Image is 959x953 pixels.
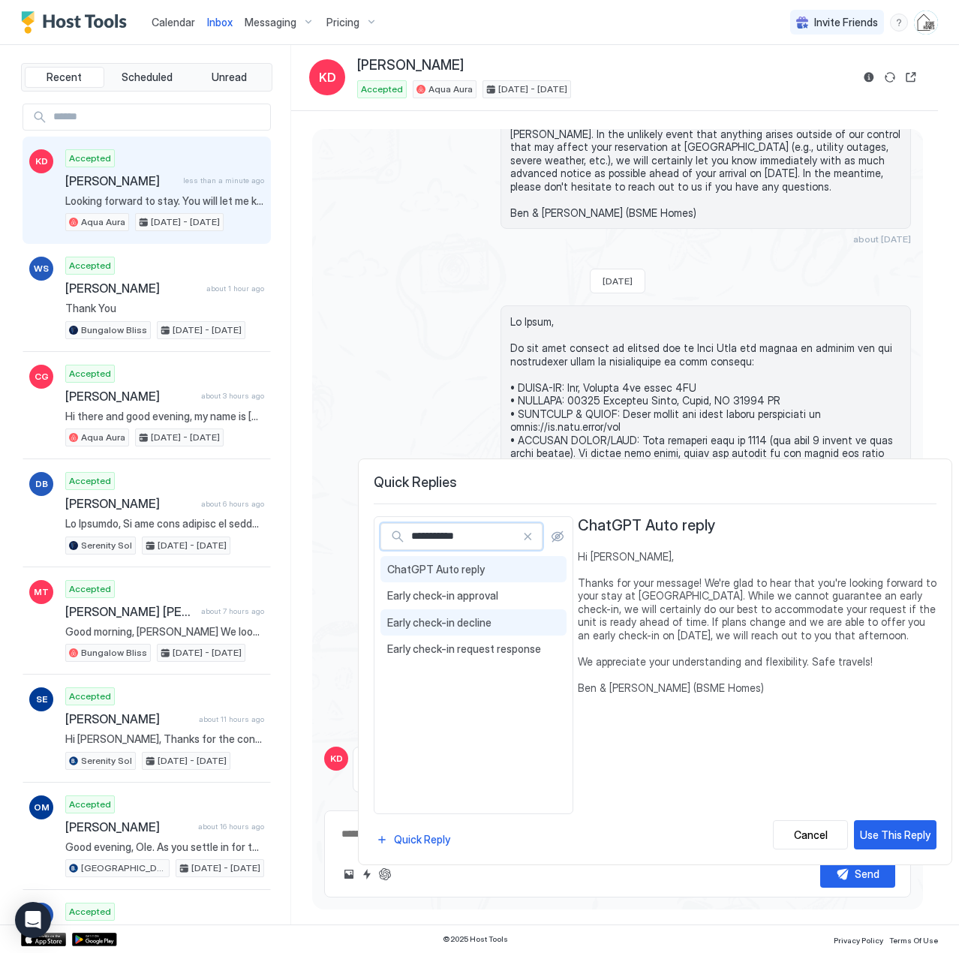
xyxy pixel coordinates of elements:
[374,829,452,849] button: Quick Reply
[387,589,560,603] span: Early check-in approval
[15,902,51,938] div: Open Intercom Messenger
[549,528,567,546] button: Show all quick replies
[773,820,848,849] button: Cancel
[387,616,560,630] span: Early check-in decline
[405,524,522,549] input: Input Field
[794,827,828,843] div: Cancel
[860,827,930,843] div: Use This Reply
[387,642,560,656] span: Early check-in request response
[578,516,716,535] span: ChatGPT Auto reply
[578,550,936,695] span: Hi [PERSON_NAME], Thanks for your message! We're glad to hear that you're looking forward to your...
[394,831,450,847] div: Quick Reply
[387,563,560,576] span: ChatGPT Auto reply
[854,820,936,849] button: Use This Reply
[374,474,936,492] span: Quick Replies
